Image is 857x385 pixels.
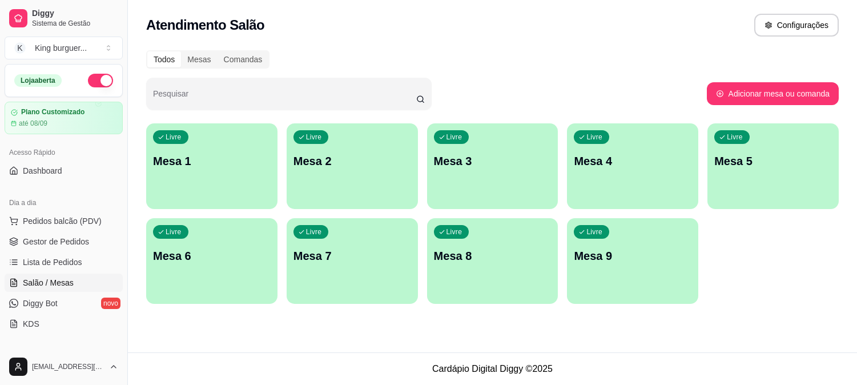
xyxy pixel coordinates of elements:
[5,232,123,251] a: Gestor de Pedidos
[146,123,277,209] button: LivreMesa 1
[181,51,217,67] div: Mesas
[287,218,418,304] button: LivreMesa 7
[5,315,123,333] a: KDS
[5,143,123,162] div: Acesso Rápido
[434,153,552,169] p: Mesa 3
[146,16,264,34] h2: Atendimento Salão
[754,14,839,37] button: Configurações
[567,123,698,209] button: LivreMesa 4
[153,153,271,169] p: Mesa 1
[5,212,123,230] button: Pedidos balcão (PDV)
[21,108,85,117] article: Plano Customizado
[14,42,26,54] span: K
[23,318,39,330] span: KDS
[434,248,552,264] p: Mesa 8
[19,119,47,128] article: até 08/09
[128,352,857,385] footer: Cardápio Digital Diggy © 2025
[32,9,118,19] span: Diggy
[707,123,839,209] button: LivreMesa 5
[32,19,118,28] span: Sistema de Gestão
[146,218,277,304] button: LivreMesa 6
[427,123,558,209] button: LivreMesa 3
[5,102,123,134] a: Plano Customizadoaté 08/09
[14,74,62,87] div: Loja aberta
[707,82,839,105] button: Adicionar mesa ou comanda
[166,227,182,236] p: Livre
[23,256,82,268] span: Lista de Pedidos
[727,133,743,142] p: Livre
[427,218,558,304] button: LivreMesa 8
[306,227,322,236] p: Livre
[23,277,74,288] span: Salão / Mesas
[567,218,698,304] button: LivreMesa 9
[5,294,123,312] a: Diggy Botnovo
[586,227,602,236] p: Livre
[5,194,123,212] div: Dia a dia
[147,51,181,67] div: Todos
[153,93,416,104] input: Pesquisar
[714,153,832,169] p: Mesa 5
[5,347,123,365] div: Catálogo
[23,215,102,227] span: Pedidos balcão (PDV)
[586,133,602,142] p: Livre
[293,248,411,264] p: Mesa 7
[5,274,123,292] a: Salão / Mesas
[306,133,322,142] p: Livre
[166,133,182,142] p: Livre
[5,37,123,59] button: Select a team
[5,253,123,271] a: Lista de Pedidos
[293,153,411,169] p: Mesa 2
[23,236,89,247] span: Gestor de Pedidos
[153,248,271,264] p: Mesa 6
[5,5,123,32] a: DiggySistema de Gestão
[5,162,123,180] a: Dashboard
[23,298,58,309] span: Diggy Bot
[88,74,113,87] button: Alterar Status
[287,123,418,209] button: LivreMesa 2
[35,42,87,54] div: King burguer ...
[32,362,104,371] span: [EMAIL_ADDRESS][DOMAIN_NAME]
[23,165,62,177] span: Dashboard
[574,153,691,169] p: Mesa 4
[5,353,123,380] button: [EMAIL_ADDRESS][DOMAIN_NAME]
[446,133,462,142] p: Livre
[446,227,462,236] p: Livre
[574,248,691,264] p: Mesa 9
[218,51,269,67] div: Comandas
